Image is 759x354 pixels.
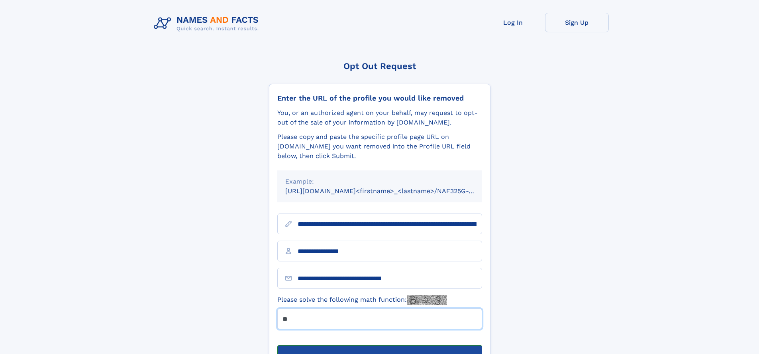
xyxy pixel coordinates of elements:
[481,13,545,32] a: Log In
[277,108,482,127] div: You, or an authorized agent on your behalf, may request to opt-out of the sale of your informatio...
[285,177,474,186] div: Example:
[545,13,609,32] a: Sign Up
[285,187,497,195] small: [URL][DOMAIN_NAME]<firstname>_<lastname>/NAF325G-xxxxxxxx
[269,61,490,71] div: Opt Out Request
[151,13,265,34] img: Logo Names and Facts
[277,132,482,161] div: Please copy and paste the specific profile page URL on [DOMAIN_NAME] you want removed into the Pr...
[277,94,482,103] div: Enter the URL of the profile you would like removed
[277,295,447,305] label: Please solve the following math function:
